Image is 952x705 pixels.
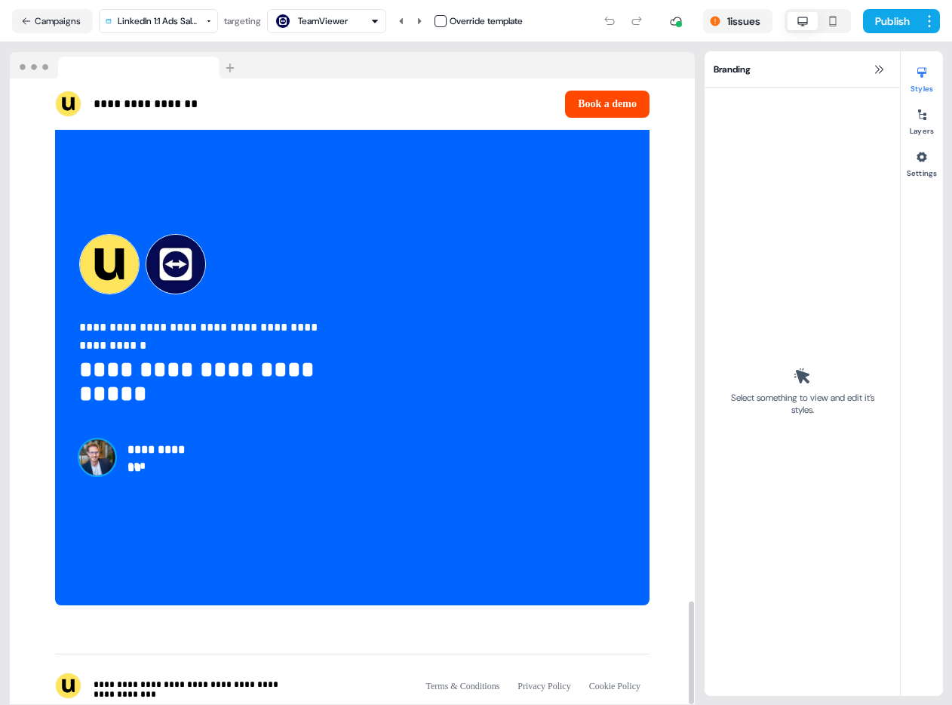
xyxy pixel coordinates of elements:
div: TeamViewer [298,14,348,29]
div: Select something to view and edit it’s styles. [726,392,879,416]
button: Layers [901,103,943,136]
button: Campaigns [12,9,93,33]
button: TeamViewer [267,9,386,33]
button: Publish [863,9,919,33]
img: Contact avatar [79,439,115,476]
div: Override template [450,14,523,29]
button: Privacy Policy [508,673,579,700]
button: Styles [901,60,943,94]
div: targeting [224,14,261,29]
button: 1issues [703,9,772,33]
img: Browser topbar [10,52,241,79]
button: Settings [901,145,943,178]
div: Branding [705,51,900,88]
button: Book a demo [565,91,650,118]
button: Terms & Conditions [417,673,509,700]
div: Terms & ConditionsPrivacy PolicyCookie Policy [417,673,650,700]
div: Book a demo [358,91,650,118]
div: LinkedIn 1:1 Ads Sales Template (APPROVED) [118,14,201,29]
button: Cookie Policy [580,673,650,700]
